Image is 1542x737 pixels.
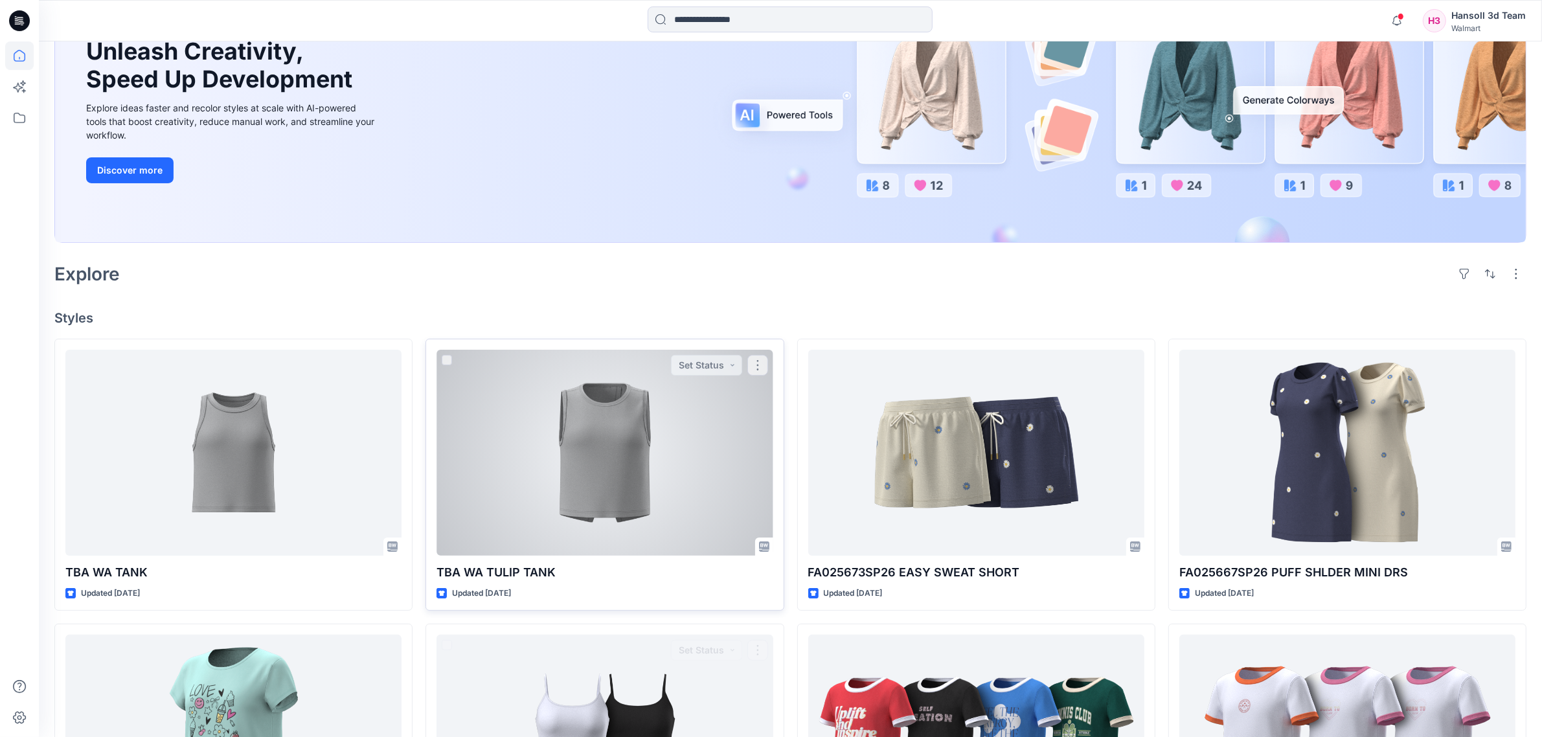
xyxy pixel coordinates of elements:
[1195,587,1254,600] p: Updated [DATE]
[808,563,1144,582] p: FA025673SP26 EASY SWEAT SHORT
[1451,23,1526,33] div: Walmart
[54,264,120,284] h2: Explore
[824,587,883,600] p: Updated [DATE]
[65,563,402,582] p: TBA WA TANK
[65,350,402,556] a: TBA WA TANK
[808,350,1144,556] a: FA025673SP26 EASY SWEAT SHORT
[54,310,1526,326] h4: Styles
[452,587,511,600] p: Updated [DATE]
[86,157,378,183] a: Discover more
[86,38,358,93] h1: Unleash Creativity, Speed Up Development
[1451,8,1526,23] div: Hansoll 3d Team
[437,350,773,556] a: TBA WA TULIP TANK
[1179,350,1515,556] a: FA025667SP26 PUFF SHLDER MINI DRS
[437,563,773,582] p: TBA WA TULIP TANK
[1179,563,1515,582] p: FA025667SP26 PUFF SHLDER MINI DRS
[81,587,140,600] p: Updated [DATE]
[1423,9,1446,32] div: H3
[86,101,378,142] div: Explore ideas faster and recolor styles at scale with AI-powered tools that boost creativity, red...
[86,157,174,183] button: Discover more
